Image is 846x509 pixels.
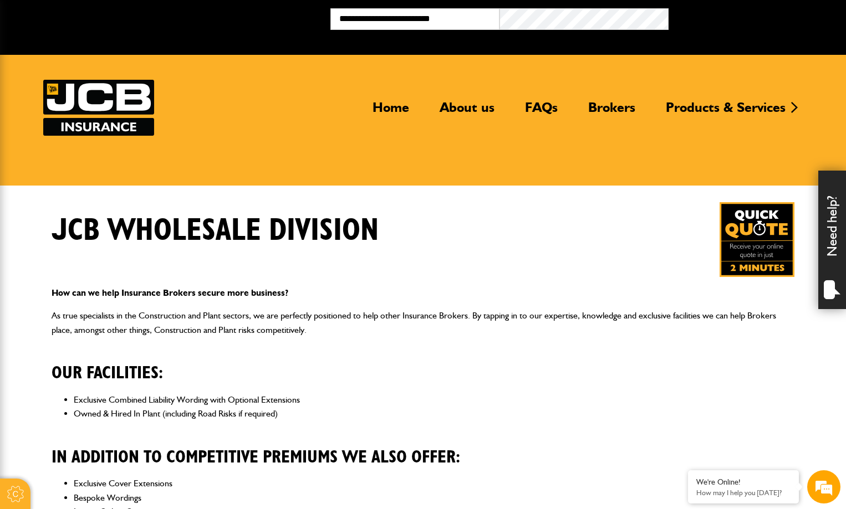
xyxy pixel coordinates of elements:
[580,99,644,125] a: Brokers
[517,99,566,125] a: FAQs
[720,202,794,277] img: Quick Quote
[431,99,503,125] a: About us
[74,476,794,491] li: Exclusive Cover Extensions
[43,80,154,136] img: JCB Insurance Services logo
[52,430,794,467] h2: In addition to competitive premiums we also offer:
[74,393,794,407] li: Exclusive Combined Liability Wording with Optional Extensions
[696,477,791,487] div: We're Online!
[669,8,838,25] button: Broker Login
[74,407,794,421] li: Owned & Hired In Plant (including Road Risks if required)
[43,80,154,136] a: JCB Insurance Services
[818,171,846,309] div: Need help?
[52,212,379,249] h1: JCB Wholesale Division
[364,99,417,125] a: Home
[52,286,794,300] p: How can we help Insurance Brokers secure more business?
[52,309,794,337] p: As true specialists in the Construction and Plant sectors, we are perfectly positioned to help ot...
[696,489,791,497] p: How may I help you today?
[52,346,794,383] h2: Our facilities:
[658,99,794,125] a: Products & Services
[74,491,794,505] li: Bespoke Wordings
[720,202,794,277] a: Get your insurance quote in just 2-minutes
